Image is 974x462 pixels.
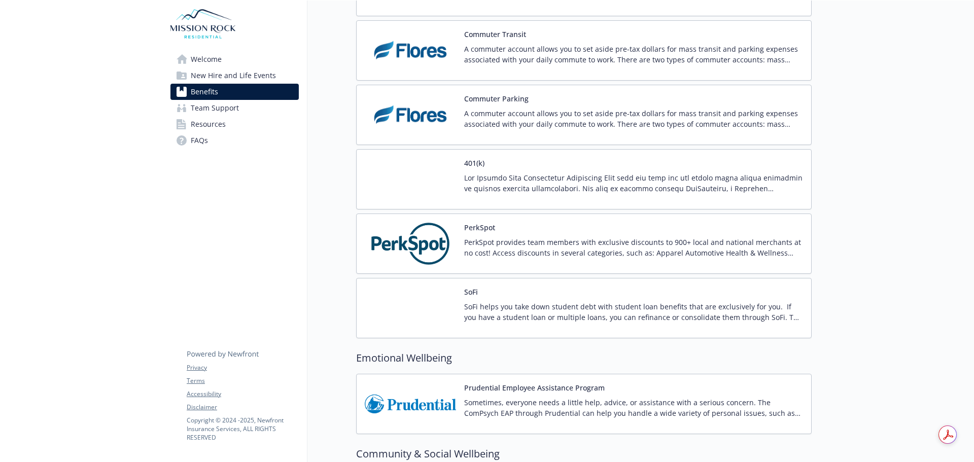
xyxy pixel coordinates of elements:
[464,301,803,323] p: SoFi helps you take down student debt with student loan benefits that are exclusively for you. If...
[464,222,495,233] button: PerkSpot
[464,44,803,65] p: A commuter account allows you to set aside pre-tax dollars for mass transit and parking expenses ...
[464,29,526,40] button: Commuter Transit
[191,51,222,67] span: Welcome
[170,51,299,67] a: Welcome
[464,172,803,194] p: Lor Ipsumdo Sita Consectetur Adipiscing Elit sedd eiu temp inc utl etdolo magna aliqua enimadmin ...
[365,93,456,136] img: Flores and Associates carrier logo
[187,376,298,385] a: Terms
[187,389,298,399] a: Accessibility
[365,222,456,265] img: PerkSpot carrier logo
[365,158,456,201] img: Fidelity Investments carrier logo
[464,237,803,258] p: PerkSpot provides team members with exclusive discounts to 900+ local and national merchants at n...
[464,287,478,297] button: SoFi
[170,116,299,132] a: Resources
[464,397,803,418] p: Sometimes, everyone needs a little help, advice, or assistance with a serious concern. The ComPsy...
[170,67,299,84] a: New Hire and Life Events
[464,93,529,104] button: Commuter Parking
[191,84,218,100] span: Benefits
[191,116,226,132] span: Resources
[365,382,456,425] img: Prudential Insurance Co of America carrier logo
[187,416,298,442] p: Copyright © 2024 - 2025 , Newfront Insurance Services, ALL RIGHTS RESERVED
[191,132,208,149] span: FAQs
[365,29,456,72] img: Flores and Associates carrier logo
[356,446,812,461] h2: Community & Social Wellbeing
[464,108,803,129] p: A commuter account allows you to set aside pre-tax dollars for mass transit and parking expenses ...
[170,132,299,149] a: FAQs
[356,350,812,366] h2: Emotional Wellbeing
[464,158,484,168] button: 401(k)
[187,363,298,372] a: Privacy
[191,100,239,116] span: Team Support
[187,403,298,412] a: Disclaimer
[191,67,276,84] span: New Hire and Life Events
[170,84,299,100] a: Benefits
[464,382,605,393] button: Prudential Employee Assistance Program
[170,100,299,116] a: Team Support
[365,287,456,330] img: SoFi carrier logo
